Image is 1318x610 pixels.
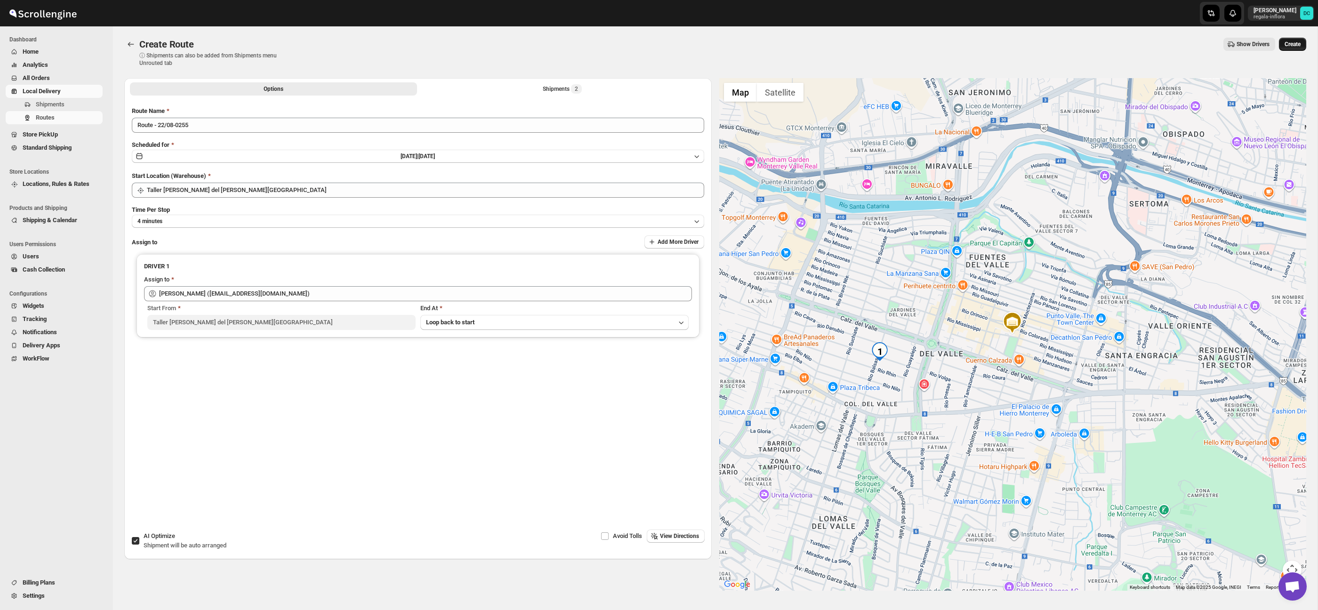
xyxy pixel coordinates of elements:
[1176,585,1241,590] span: Map data ©2025 Google, INEGI
[1254,7,1296,14] p: [PERSON_NAME]
[23,579,55,586] span: Billing Plans
[6,326,103,339] button: Notifications
[6,72,103,85] button: All Orders
[1285,40,1301,48] span: Create
[543,84,582,94] div: Shipments
[724,83,757,102] button: Show street map
[23,592,45,599] span: Settings
[6,352,103,365] button: WorkFlow
[23,266,65,273] span: Cash Collection
[23,74,50,81] span: All Orders
[6,299,103,313] button: Widgets
[870,342,889,361] div: 1
[144,275,169,284] div: Assign to
[147,183,704,198] input: Search location
[23,48,39,55] span: Home
[6,111,103,124] button: Routes
[23,180,89,187] span: Locations, Rules & Rates
[6,339,103,352] button: Delivery Apps
[644,235,704,249] button: Add More Driver
[23,315,47,322] span: Tracking
[130,82,417,96] button: All Route Options
[132,107,165,114] span: Route Name
[575,85,578,93] span: 2
[1283,561,1302,579] button: Map camera controls
[23,144,72,151] span: Standard Shipping
[9,168,106,176] span: Store Locations
[1303,10,1310,16] text: DC
[9,241,106,248] span: Users Permissions
[1254,14,1296,20] p: regala-inflora
[23,302,44,309] span: Widgets
[23,342,60,349] span: Delivery Apps
[23,131,58,138] span: Store PickUp
[1279,38,1306,51] button: Create
[23,61,48,68] span: Analytics
[722,578,753,591] a: Open this area in Google Maps (opens a new window)
[1247,585,1260,590] a: Terms (opens in new tab)
[6,250,103,263] button: Users
[132,141,169,148] span: Scheduled for
[9,36,106,43] span: Dashboard
[23,329,57,336] span: Notifications
[6,576,103,589] button: Billing Plans
[419,82,706,96] button: Selected Shipments
[1278,572,1307,601] a: Open chat
[144,532,175,539] span: AI Optimize
[401,153,418,160] span: [DATE] |
[722,578,753,591] img: Google
[6,45,103,58] button: Home
[132,239,157,246] span: Assign to
[139,52,288,67] p: ⓘ Shipments can also be added from Shipments menu Unrouted tab
[139,39,194,50] span: Create Route
[23,253,39,260] span: Users
[1223,38,1275,51] button: Show Drivers
[1266,585,1303,590] a: Report a map error
[420,304,689,313] div: End At
[132,172,206,179] span: Start Location (Warehouse)
[757,83,804,102] button: Show satellite imagery
[132,150,704,163] button: [DATE]|[DATE]
[1237,40,1270,48] span: Show Drivers
[6,98,103,111] button: Shipments
[23,355,49,362] span: WorkFlow
[660,532,699,540] span: View Directions
[9,204,106,212] span: Products and Shipping
[6,58,103,72] button: Analytics
[23,217,77,224] span: Shipping & Calendar
[132,118,704,133] input: Eg: Bengaluru Route
[264,85,283,93] span: Options
[613,532,642,539] span: Avoid Tolls
[8,1,78,25] img: ScrollEngine
[9,290,106,297] span: Configurations
[426,319,474,326] span: Loop back to start
[159,286,692,301] input: Search assignee
[418,153,435,160] span: [DATE]
[137,217,162,225] span: 4 minutes
[1130,584,1170,591] button: Keyboard shortcuts
[6,177,103,191] button: Locations, Rules & Rates
[124,38,137,51] button: Routes
[6,313,103,326] button: Tracking
[132,215,704,228] button: 4 minutes
[36,114,55,121] span: Routes
[36,101,64,108] span: Shipments
[144,262,692,271] h3: DRIVER 1
[147,305,176,312] span: Start From
[124,99,712,455] div: All Route Options
[23,88,61,95] span: Local Delivery
[420,315,689,330] button: Loop back to start
[6,263,103,276] button: Cash Collection
[6,589,103,602] button: Settings
[1248,6,1314,21] button: User menu
[1300,7,1313,20] span: DAVID CORONADO
[658,238,699,246] span: Add More Driver
[6,214,103,227] button: Shipping & Calendar
[144,542,226,549] span: Shipment will be auto arranged
[132,206,170,213] span: Time Per Stop
[647,530,705,543] button: View Directions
